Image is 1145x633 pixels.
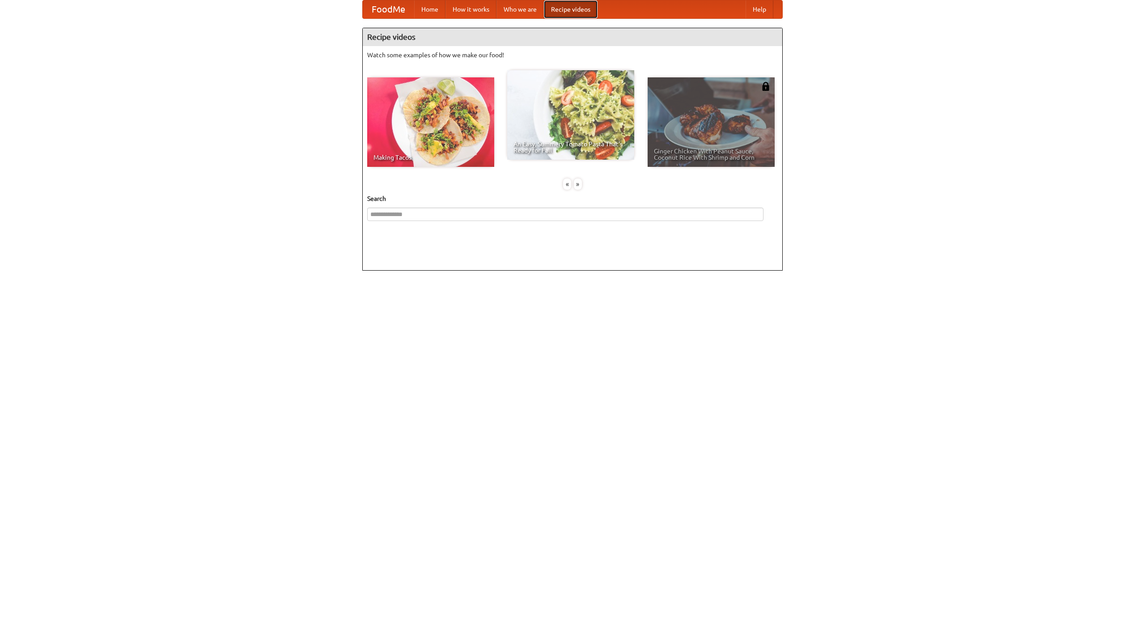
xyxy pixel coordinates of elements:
a: An Easy, Summery Tomato Pasta That's Ready for Fall [507,70,634,160]
a: Home [414,0,445,18]
img: 483408.png [761,82,770,91]
div: » [574,178,582,190]
h4: Recipe videos [363,28,782,46]
p: Watch some examples of how we make our food! [367,51,778,59]
div: « [563,178,571,190]
a: Who we are [496,0,544,18]
a: How it works [445,0,496,18]
a: FoodMe [363,0,414,18]
h5: Search [367,194,778,203]
span: Making Tacos [373,154,488,161]
a: Help [746,0,773,18]
a: Recipe videos [544,0,598,18]
span: An Easy, Summery Tomato Pasta That's Ready for Fall [513,141,628,153]
a: Making Tacos [367,77,494,167]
